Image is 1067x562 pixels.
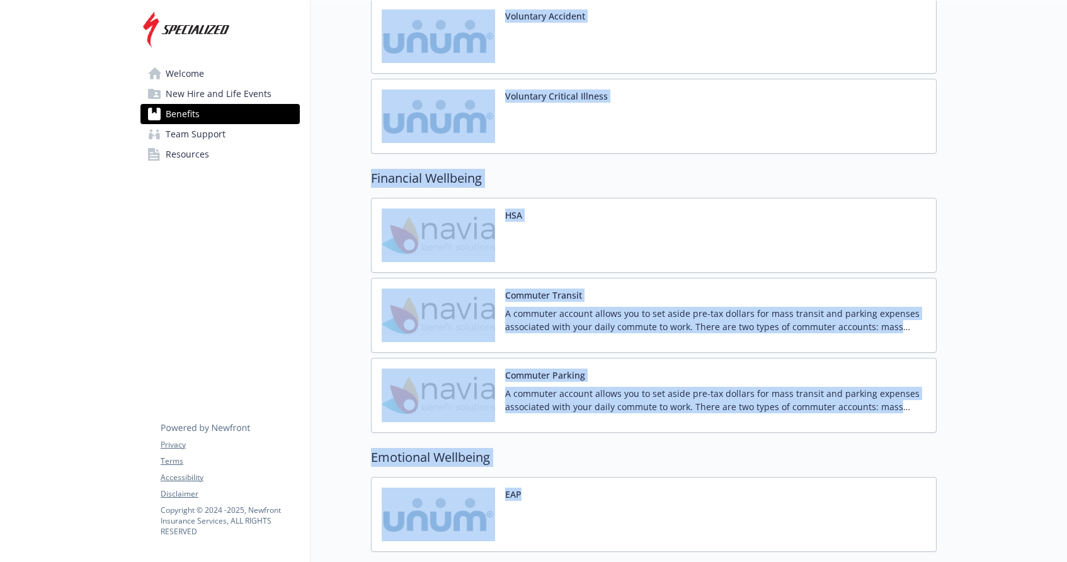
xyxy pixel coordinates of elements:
[140,124,300,144] a: Team Support
[371,169,937,188] h2: Financial Wellbeing
[505,488,522,501] button: EAP
[166,84,271,104] span: New Hire and Life Events
[161,456,299,467] a: Terms
[505,89,608,103] button: Voluntary Critical Illness
[505,369,585,382] button: Commuter Parking
[161,488,299,500] a: Disclaimer
[505,387,926,413] p: A commuter account allows you to set aside pre-tax dollars for mass transit and parking expenses ...
[505,209,522,222] button: HSA
[505,9,585,23] button: Voluntary Accident
[140,84,300,104] a: New Hire and Life Events
[140,144,300,164] a: Resources
[161,505,299,537] p: Copyright © 2024 - 2025 , Newfront Insurance Services, ALL RIGHTS RESERVED
[505,307,926,333] p: A commuter account allows you to set aside pre-tax dollars for mass transit and parking expenses ...
[505,289,582,302] button: Commuter Transit
[382,488,495,541] img: UNUM carrier logo
[382,9,495,63] img: UNUM carrier logo
[382,89,495,143] img: UNUM carrier logo
[140,104,300,124] a: Benefits
[140,64,300,84] a: Welcome
[382,369,495,422] img: Navia Benefit Solutions carrier logo
[371,448,937,467] h2: Emotional Wellbeing
[161,439,299,450] a: Privacy
[166,144,209,164] span: Resources
[161,472,299,483] a: Accessibility
[382,209,495,262] img: Navia Benefit Solutions carrier logo
[166,124,225,144] span: Team Support
[382,289,495,342] img: Navia Benefit Solutions carrier logo
[166,64,204,84] span: Welcome
[166,104,200,124] span: Benefits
